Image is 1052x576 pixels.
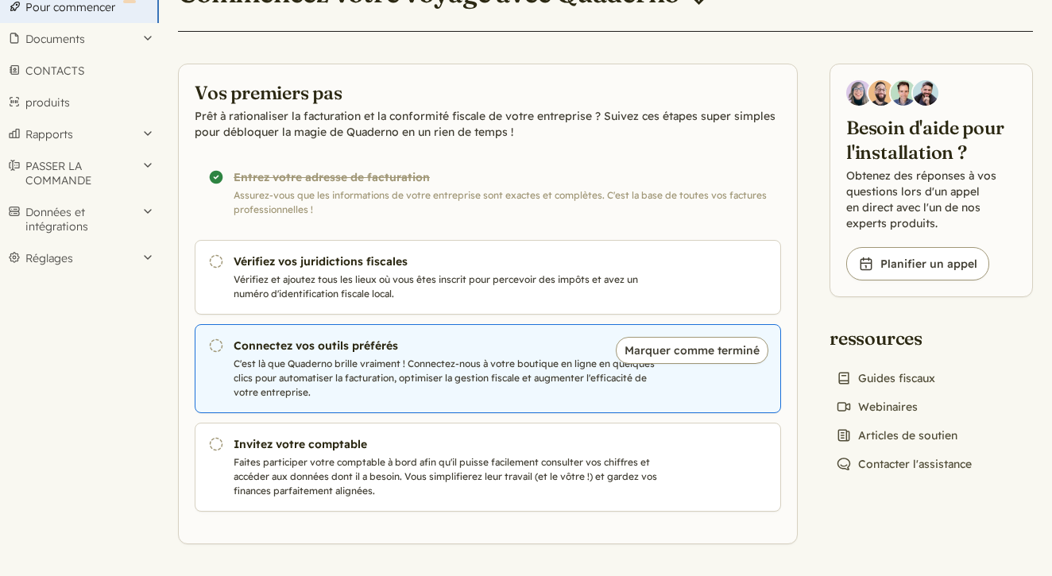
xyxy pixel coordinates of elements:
[830,424,964,446] a: Articles de soutien
[195,240,781,315] a: Vérifiez vos juridictions fiscales Vérifiez et ajoutez tous les lieux où vous êtes inscrit pour p...
[913,80,938,106] img: Javier Rubio, DevRel à Quaderno
[891,80,916,106] img: Ivo Oltmans, développeur d'entreprise chez Quaderno
[830,396,924,418] a: Webinaires
[234,455,661,498] p: Faites participer votre comptable à bord afin qu'il puisse facilement consulter vos chiffres et a...
[234,338,661,354] h3: Connectez vos outils préférés
[846,115,1016,164] h2: Besoin d'aide pour l'installation ?
[830,326,978,350] h2: ressources
[846,247,989,280] a: Planifier un appel
[195,80,781,105] h2: Vos premiers pas
[234,357,661,400] p: C'est là que Quaderno brille vraiment ! Connectez-nous à votre boutique en ligne en quelques clic...
[195,324,781,413] a: Connectez vos outils préférés C'est là que Quaderno brille vraiment ! Connectez-nous à votre bout...
[830,453,978,475] a: Contacter l'assistance
[195,423,781,512] a: Invitez votre comptable Faites participer votre comptable à bord afin qu'il puisse facilement con...
[830,367,942,389] a: Guides fiscaux
[616,337,768,364] button: Marquer comme terminé
[846,168,1016,231] p: Obtenez des réponses à vos questions lors d'un appel en direct avec l'un de nos experts produits.
[234,436,661,452] h3: Invitez votre comptable
[868,80,894,106] img: Jairo Fumero, chargé de compte chez Quaderno
[234,253,661,269] h3: Vérifiez vos juridictions fiscales
[846,80,872,106] img: Diana Carrasco, responsable de compte chez Quaderno
[195,108,781,140] p: Prêt à rationaliser la facturation et la conformité fiscale de votre entreprise ? Suivez ces étap...
[234,273,661,301] p: Vérifiez et ajoutez tous les lieux où vous êtes inscrit pour percevoir des impôts et avez un numé...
